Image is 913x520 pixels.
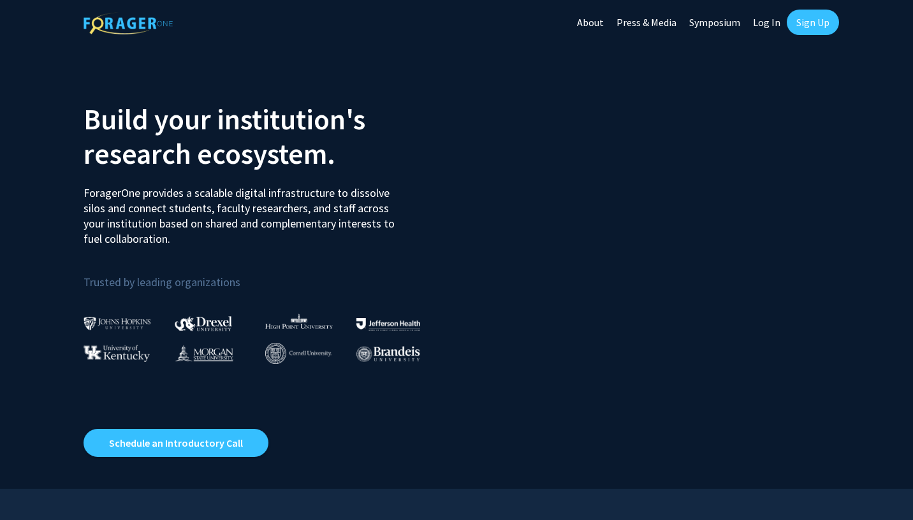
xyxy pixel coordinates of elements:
[356,346,420,362] img: Brandeis University
[265,314,333,329] img: High Point University
[175,345,233,361] img: Morgan State University
[787,10,839,35] a: Sign Up
[84,429,268,457] a: Opens in a new tab
[84,345,150,362] img: University of Kentucky
[84,317,151,330] img: Johns Hopkins University
[84,176,404,247] p: ForagerOne provides a scalable digital infrastructure to dissolve silos and connect students, fac...
[84,102,447,171] h2: Build your institution's research ecosystem.
[84,12,173,34] img: ForagerOne Logo
[175,316,232,331] img: Drexel University
[265,343,332,364] img: Cornell University
[356,318,420,330] img: Thomas Jefferson University
[84,257,447,292] p: Trusted by leading organizations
